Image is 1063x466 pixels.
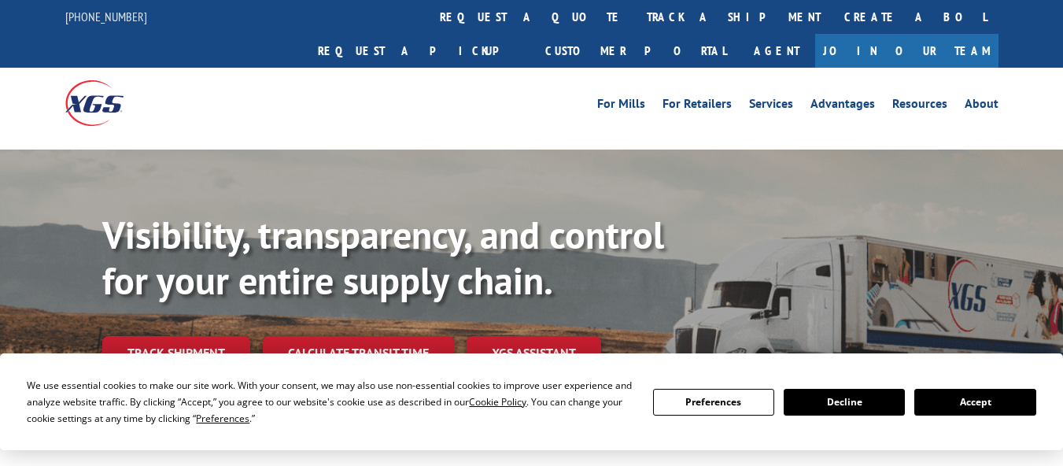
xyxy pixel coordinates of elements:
[914,389,1035,416] button: Accept
[102,210,664,305] b: Visibility, transparency, and control for your entire supply chain.
[663,98,732,115] a: For Retailers
[815,34,998,68] a: Join Our Team
[810,98,875,115] a: Advantages
[784,389,905,416] button: Decline
[653,389,774,416] button: Preferences
[65,9,147,24] a: [PHONE_NUMBER]
[533,34,738,68] a: Customer Portal
[467,336,601,370] a: XGS ASSISTANT
[196,412,249,425] span: Preferences
[27,377,633,427] div: We use essential cookies to make our site work. With your consent, we may also use non-essential ...
[469,395,526,409] span: Cookie Policy
[965,98,998,115] a: About
[263,336,454,370] a: Calculate transit time
[892,98,947,115] a: Resources
[597,98,645,115] a: For Mills
[749,98,793,115] a: Services
[738,34,815,68] a: Agent
[306,34,533,68] a: Request a pickup
[102,336,250,369] a: Track shipment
